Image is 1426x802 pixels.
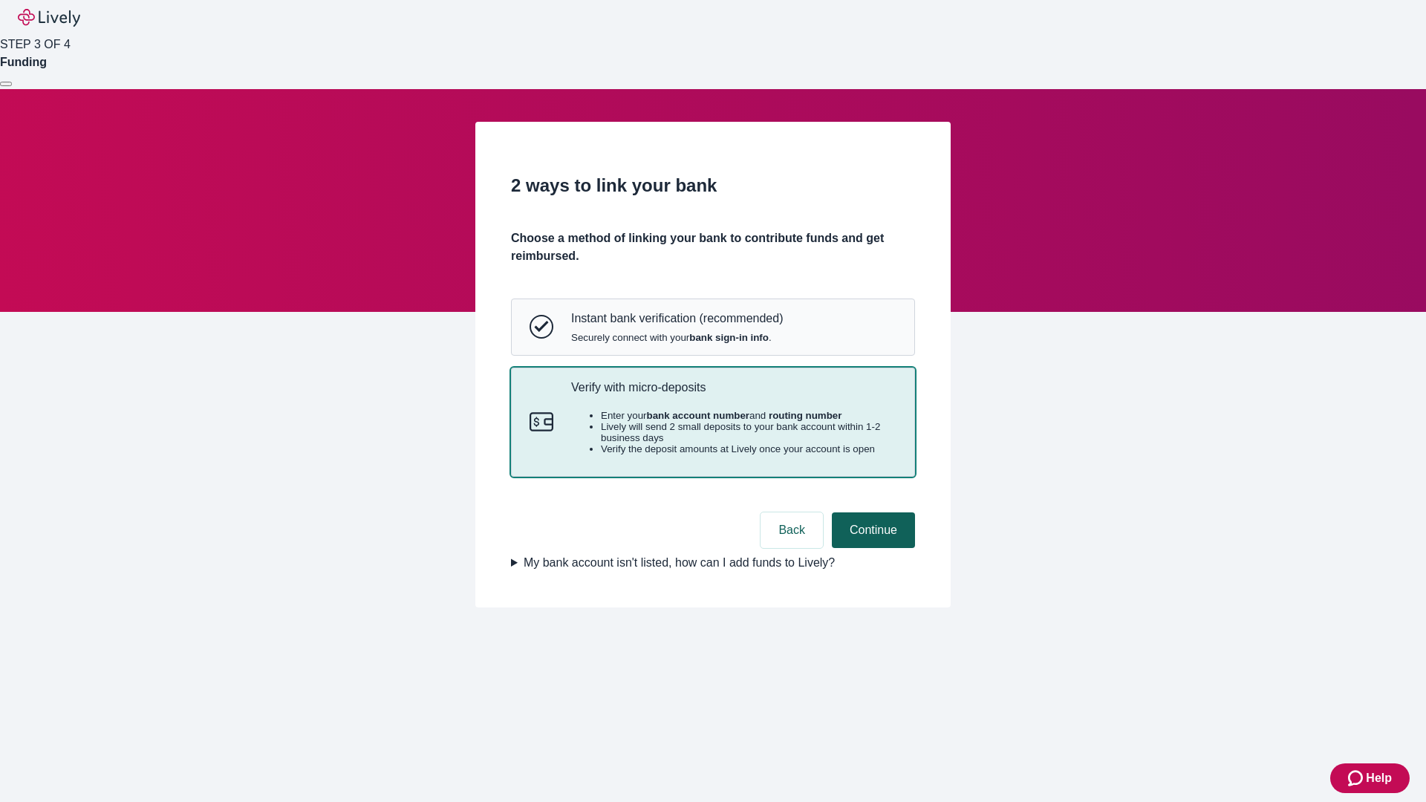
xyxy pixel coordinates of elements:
svg: Micro-deposits [530,410,553,434]
summary: My bank account isn't listed, how can I add funds to Lively? [511,554,915,572]
strong: routing number [769,410,841,421]
li: Lively will send 2 small deposits to your bank account within 1-2 business days [601,421,896,443]
svg: Instant bank verification [530,315,553,339]
svg: Zendesk support icon [1348,769,1366,787]
li: Verify the deposit amounts at Lively once your account is open [601,443,896,454]
h2: 2 ways to link your bank [511,172,915,199]
p: Instant bank verification (recommended) [571,311,783,325]
button: Micro-depositsVerify with micro-depositsEnter yourbank account numberand routing numberLively wil... [512,368,914,477]
p: Verify with micro-deposits [571,380,896,394]
button: Back [761,512,823,548]
span: Securely connect with your . [571,332,783,343]
img: Lively [18,9,80,27]
li: Enter your and [601,410,896,421]
button: Instant bank verificationInstant bank verification (recommended)Securely connect with yourbank si... [512,299,914,354]
button: Zendesk support iconHelp [1330,763,1410,793]
span: Help [1366,769,1392,787]
strong: bank sign-in info [689,332,769,343]
h4: Choose a method of linking your bank to contribute funds and get reimbursed. [511,229,915,265]
button: Continue [832,512,915,548]
strong: bank account number [647,410,750,421]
